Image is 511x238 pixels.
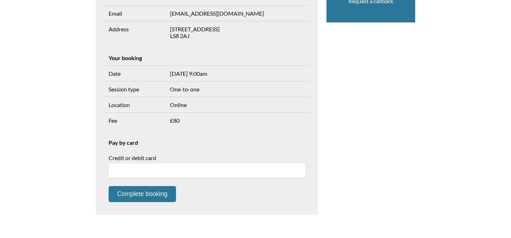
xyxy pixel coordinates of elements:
td: Date [104,65,166,81]
button: Complete booking [109,186,176,202]
td: Address [104,21,166,43]
th: Your booking [104,50,309,66]
td: [STREET_ADDRESS] LS8 2AJ [166,21,309,43]
td: Fee [104,112,166,128]
td: Session type [104,81,166,97]
label: Credit or debit card [109,154,305,161]
td: One-to-one [166,81,309,97]
th: Pay by card [104,135,309,150]
td: Email [104,5,166,21]
iframe: Secure card payment input frame [113,167,301,174]
td: £80 [166,112,309,128]
td: Online [166,97,309,112]
td: [EMAIL_ADDRESS][DOMAIN_NAME] [166,5,309,21]
td: Location [104,97,166,112]
td: [DATE] 9:00am [166,65,309,81]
